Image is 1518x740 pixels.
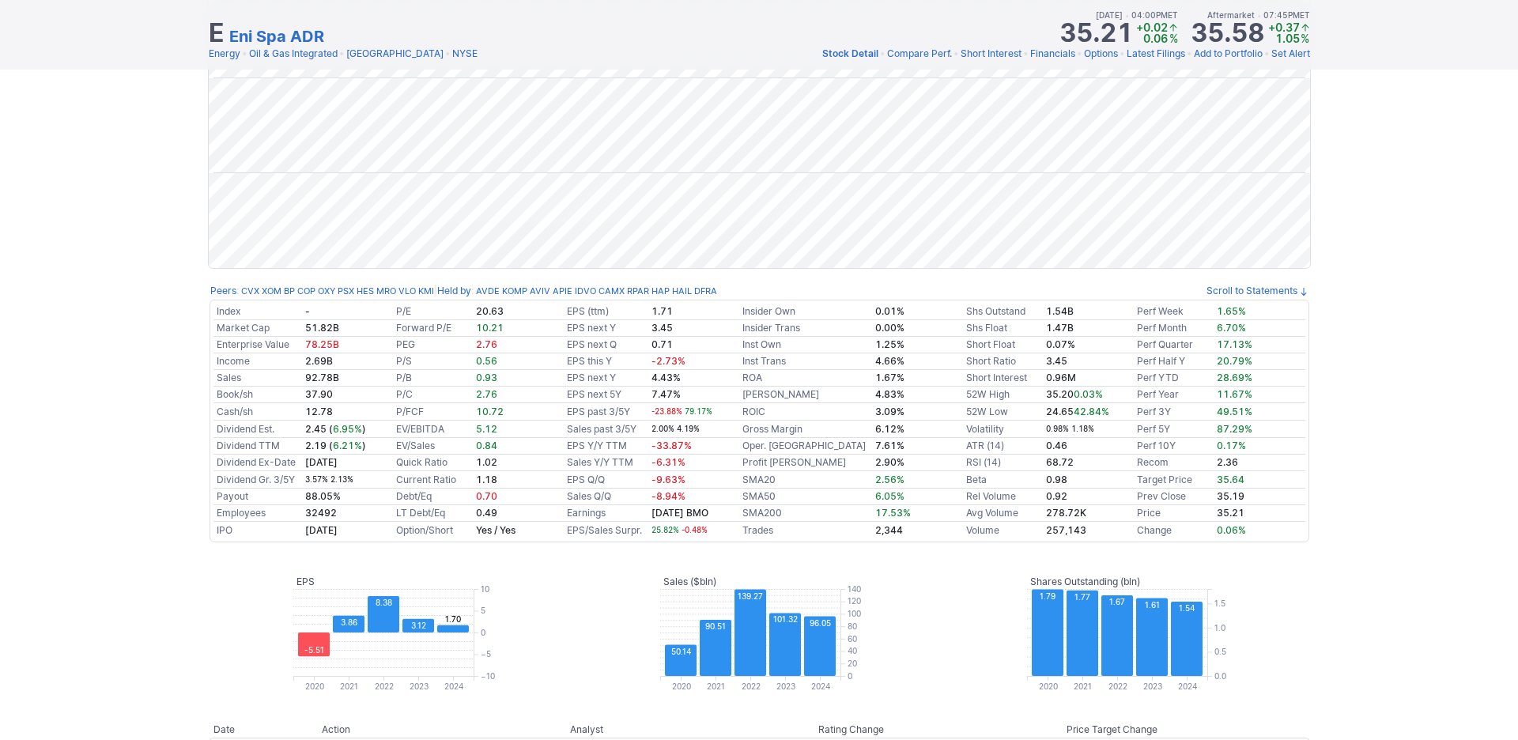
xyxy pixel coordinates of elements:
[1217,338,1252,350] span: 17.13%
[1046,305,1074,317] b: 1.54B
[739,421,872,438] td: Gross Margin
[1023,46,1029,62] span: •
[651,388,681,400] b: 7.47%
[875,507,911,519] span: 17.53%
[305,440,366,451] b: 2.19 ( )
[953,46,959,62] span: •
[651,322,673,334] b: 3.45
[1194,46,1263,62] a: Add to Portfolio
[875,440,904,451] b: 7.61%
[476,372,497,383] span: 0.93
[333,440,362,451] span: 6.21%
[476,406,504,417] span: 10.72
[393,505,473,522] td: LT Debt/Eq
[217,474,295,485] a: Dividend Gr. 3/5Y
[409,681,428,691] text: 2023
[393,337,473,353] td: PEG
[651,407,682,416] span: -23.88%
[1046,406,1109,417] b: 24.65
[963,421,1043,438] td: Volatility
[1217,456,1238,468] a: 2.36
[671,681,690,691] text: 2020
[393,438,473,455] td: EV/Sales
[1191,21,1264,46] strong: 35.58
[564,370,648,387] td: EPS next Y
[1074,592,1090,602] text: 1.77
[1134,304,1214,320] td: Perf Week
[1046,338,1075,350] a: 0.07%
[663,576,716,587] text: Sales ($bln)
[376,283,396,299] a: MRO
[1134,370,1214,387] td: Perf YTD
[444,681,463,691] text: 2024
[1134,505,1214,522] td: Price
[651,526,679,534] span: 25.82%
[627,283,649,299] a: RPAR
[217,490,248,502] a: Payout
[1108,681,1127,691] text: 2022
[739,403,872,421] td: ROIC
[209,21,225,46] h1: E
[564,471,648,489] td: EPS Q/Q
[210,285,236,296] a: Peers
[393,320,473,337] td: Forward P/E
[1046,355,1067,367] a: 3.45
[296,576,315,587] text: EPS
[1271,46,1310,62] a: Set Alert
[705,621,726,631] text: 90.51
[1264,46,1270,62] span: •
[741,681,760,691] text: 2022
[1046,322,1074,334] b: 1.47B
[776,681,795,691] text: 2023
[772,614,797,624] text: 101.32
[739,505,872,522] td: SMA200
[1046,388,1103,400] b: 35.20
[875,474,904,485] span: 2.56%
[848,659,857,668] text: 20
[530,283,550,299] a: AVIV
[305,475,353,484] small: 3.57% 2.13%
[875,305,904,317] b: 0.01%
[966,372,1027,383] a: Short Interest
[1134,320,1214,337] td: Perf Month
[213,522,302,539] td: IPO
[651,474,685,485] span: -9.63%
[739,522,872,539] td: Trades
[599,283,625,299] a: CAMX
[1275,32,1300,45] span: 1.05
[242,46,247,62] span: •
[297,283,315,299] a: COP
[651,305,673,317] b: 1.71
[1134,403,1214,421] td: Perf 3Y
[963,522,1043,539] td: Volume
[1030,576,1140,587] text: Shares Outstanding (bln)
[481,584,489,594] text: 10
[338,283,354,299] a: PSX
[738,591,763,601] text: 139.27
[213,304,302,320] td: Index
[651,440,692,451] span: -33.87%
[1127,46,1185,62] a: Latest Filings
[393,471,473,489] td: Current Ratio
[445,614,461,624] text: 1.70
[305,456,338,468] a: [DATE]
[651,355,685,367] span: -2.73%
[809,618,830,628] text: 96.05
[963,438,1043,455] td: ATR (14)
[241,283,259,299] a: CVX
[1134,353,1214,370] td: Perf Half Y
[1046,524,1086,536] b: 257,143
[213,403,302,421] td: Cash/sh
[1179,603,1195,613] text: 1.54
[333,423,362,435] span: 6.95%
[502,283,527,299] a: KOMP
[481,606,485,615] text: 5
[651,338,673,350] b: 0.71
[848,646,857,655] text: 40
[694,283,717,299] a: DFRA
[393,403,473,421] td: P/FCF
[651,523,708,535] a: 25.82% -0.48%
[651,283,670,299] a: HAP
[476,338,497,350] span: 2.76
[249,46,338,62] a: Oil & Gas Integrated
